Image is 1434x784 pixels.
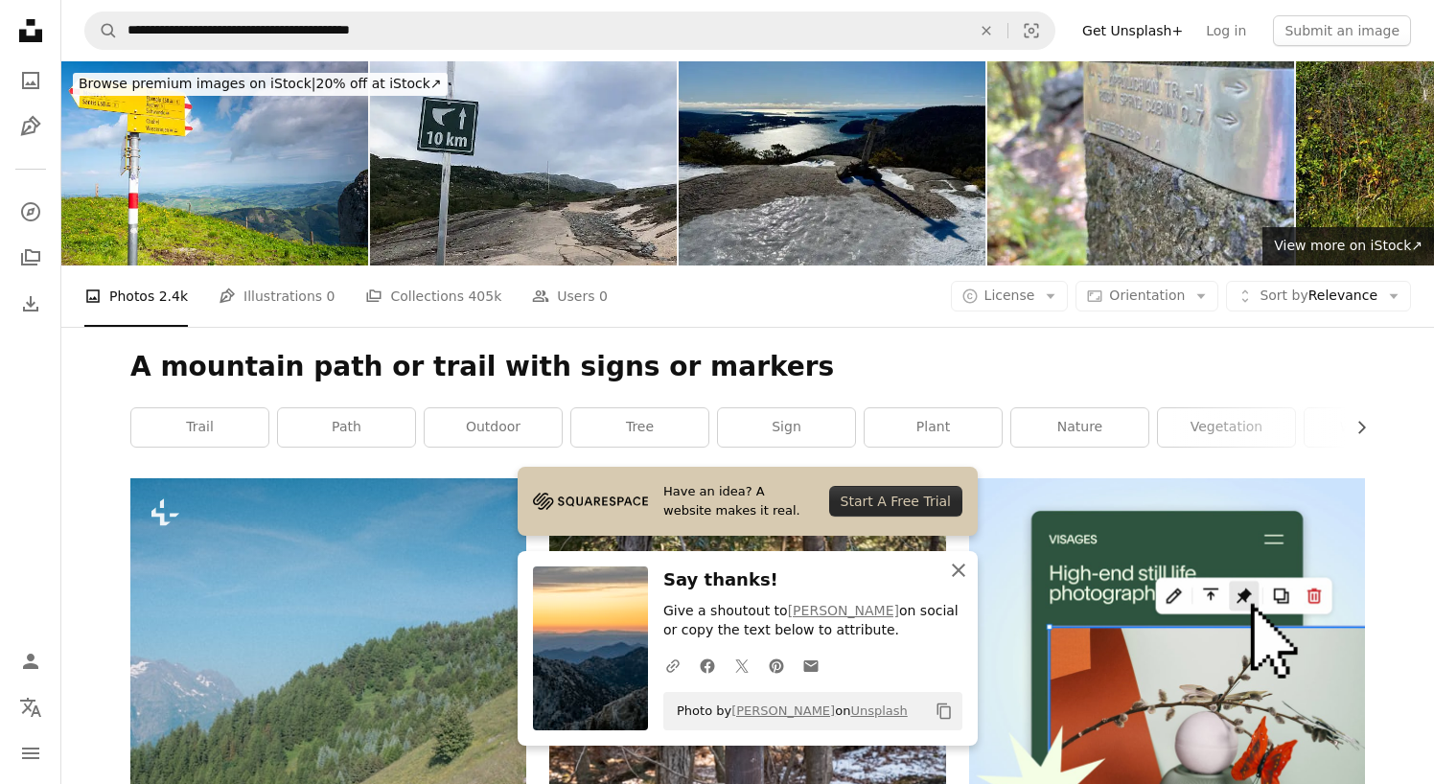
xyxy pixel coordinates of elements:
a: [PERSON_NAME] [788,603,899,618]
a: Users 0 [532,265,608,327]
a: A dirt path winds through a mountain slope. [130,761,526,778]
a: Unsplash [850,703,907,718]
a: Share on Twitter [725,646,759,684]
img: file-1705255347840-230a6ab5bca9image [533,487,648,516]
a: tree [571,408,708,447]
a: [PERSON_NAME] [731,703,835,718]
span: Photo by on [667,696,908,726]
a: Collections 405k [365,265,501,327]
a: trail [131,408,268,447]
a: View more on iStock↗ [1262,227,1434,265]
p: Give a shoutout to on social or copy the text below to attribute. [663,602,962,640]
a: nature [1011,408,1148,447]
span: View more on iStock ↗ [1274,238,1422,253]
h1: A mountain path or trail with signs or markers [130,350,1365,384]
a: Log in / Sign up [12,642,50,680]
a: Share over email [794,646,828,684]
button: License [951,281,1069,311]
div: Start A Free Trial [829,486,962,517]
a: Home — Unsplash [12,12,50,54]
a: Have an idea? A website makes it real.Start A Free Trial [518,467,978,536]
a: Photos [12,61,50,100]
a: vegetation [1158,408,1295,447]
a: Browse premium images on iStock|20% off at iStock↗ [61,61,459,107]
img: Trail Sign and Distance Marker for Trolltunga Hike [370,61,677,265]
h3: Say thanks! [663,566,962,594]
span: 0 [327,286,335,307]
button: scroll list to the right [1344,408,1365,447]
button: Clear [965,12,1007,49]
a: Illustrations [12,107,50,146]
span: License [984,288,1035,303]
button: Language [12,688,50,726]
img: Switzerland travel - Hiking trail sign at Ebenalp, Appenzell with a view of the majestic Alps and... [61,61,368,265]
button: Orientation [1075,281,1218,311]
img: Acadia Mountain Trail - Acadia NP [679,61,985,265]
button: Visual search [1008,12,1054,49]
a: Download History [12,285,50,323]
span: Relevance [1260,287,1377,306]
a: Log in [1194,15,1258,46]
a: outdoor [425,408,562,447]
span: Browse premium images on iStock | [79,76,315,91]
span: Sort by [1260,288,1307,303]
button: Submit an image [1273,15,1411,46]
span: Orientation [1109,288,1185,303]
span: Have an idea? A website makes it real. [663,482,814,520]
a: sign [718,408,855,447]
a: a wooden sign pointing in different directions in the woods [549,733,945,750]
button: Menu [12,734,50,772]
a: Illustrations 0 [219,265,335,327]
a: Share on Facebook [690,646,725,684]
span: 405k [468,286,501,307]
a: plant [865,408,1002,447]
a: Explore [12,193,50,231]
a: Get Unsplash+ [1071,15,1194,46]
button: Search Unsplash [85,12,118,49]
button: Sort byRelevance [1226,281,1411,311]
button: Copy to clipboard [928,695,960,727]
a: path [278,408,415,447]
span: 20% off at iStock ↗ [79,76,442,91]
form: Find visuals sitewide [84,12,1055,50]
a: Collections [12,239,50,277]
span: 0 [599,286,608,307]
a: Share on Pinterest [759,646,794,684]
img: Appalachian Trail Marker, Virginia (USA) [987,61,1294,265]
